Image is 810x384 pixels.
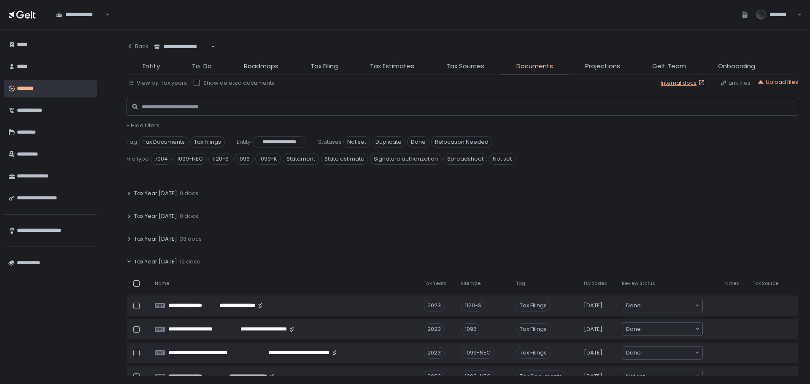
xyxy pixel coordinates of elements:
span: Done [626,301,641,310]
span: Done [407,136,429,148]
span: [DATE] [584,325,602,333]
span: Spreadsheet [443,153,487,165]
span: Documents [516,62,553,71]
div: 2023 [424,347,445,359]
span: Statuses [318,138,342,146]
span: Roadmaps [244,62,278,71]
span: Review Status [622,280,655,287]
span: Projections [585,62,620,71]
span: Notes [725,280,739,287]
input: Search for option [641,349,694,357]
span: Onboarding [718,62,755,71]
span: [DATE] [584,349,602,357]
span: Done [626,325,641,333]
span: Entity [237,138,251,146]
span: State estimate [321,153,368,165]
input: Search for option [104,11,105,19]
a: Internal docs [661,79,707,87]
div: 2023 [424,300,445,311]
span: Tax Filing [310,62,338,71]
span: Tag [516,280,525,287]
div: Search for option [622,370,702,383]
span: 12 docs [180,258,200,266]
div: Search for option [622,346,702,359]
span: [DATE] [584,302,602,309]
span: 1099-NEC [173,153,207,165]
span: Gelt Team [652,62,686,71]
button: Link files [720,79,751,87]
input: Search for option [641,301,694,310]
div: 1120-S [461,300,485,311]
div: 1099-NEC [461,347,494,359]
button: Back [127,38,148,55]
div: Search for option [148,38,215,56]
span: Not set [489,153,516,165]
span: 33 docs [180,235,202,243]
div: 2023 [424,371,445,382]
span: Tax Years [424,280,447,287]
span: Duplicate [372,136,405,148]
span: Tax Year [DATE] [134,235,177,243]
span: 7004 [151,153,172,165]
span: Tax Documents [139,136,189,148]
div: Search for option [622,299,702,312]
span: Tax Estimates [370,62,414,71]
div: Search for option [622,323,702,336]
span: 0 docs [180,190,198,197]
button: - Hide filters [127,122,159,129]
span: Done [626,349,641,357]
input: Search for option [645,372,694,381]
span: Tax Filings [516,300,551,311]
div: 1096 [461,323,481,335]
div: Back [127,43,148,50]
div: 1099-NEC [461,371,494,382]
span: 0 docs [180,212,198,220]
span: Tax Filings [516,347,551,359]
span: Statement [283,153,319,165]
span: Relocation Needed [431,136,492,148]
span: 1096 [234,153,254,165]
span: [DATE] [584,373,602,380]
span: 1120-S [208,153,232,165]
span: Signature authorization [370,153,442,165]
span: Name [155,280,169,287]
span: Tax Year [DATE] [134,258,177,266]
div: 2023 [424,323,445,335]
span: Tax Filings [516,323,551,335]
span: Tax Source [753,280,778,287]
span: Uploaded [584,280,607,287]
span: Entity [143,62,160,71]
span: 1099-K [255,153,281,165]
span: Tax Year [DATE] [134,190,177,197]
div: Search for option [51,6,110,24]
span: Tax Year [DATE] [134,212,177,220]
span: To-Do [192,62,212,71]
button: Upload files [757,78,798,86]
span: Not set [343,136,370,148]
span: Tax Sources [446,62,484,71]
span: Tax Filings [190,136,225,148]
span: Tag [127,138,137,146]
button: View by: Tax years [128,79,187,87]
span: Not set [626,372,645,381]
span: Tax Documents [516,371,566,382]
input: Search for option [641,325,694,333]
span: File type [127,155,149,163]
span: File type [461,280,481,287]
